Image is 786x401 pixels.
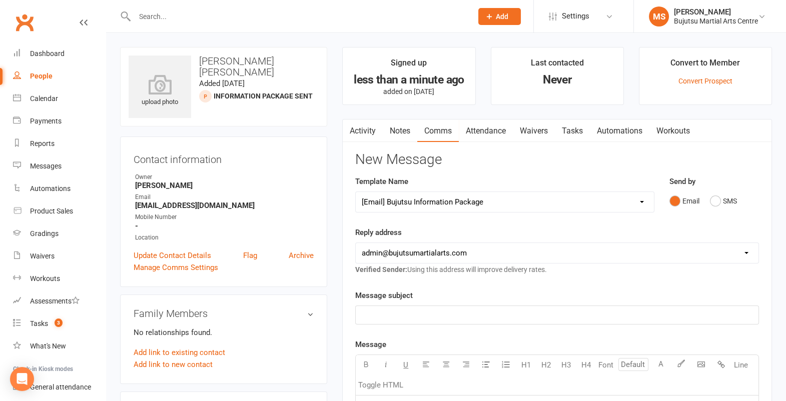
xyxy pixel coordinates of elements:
[30,297,80,305] div: Assessments
[135,233,314,242] div: Location
[343,119,383,142] a: Activity
[289,249,314,261] a: Archive
[396,355,416,375] button: U
[13,87,106,110] a: Calendar
[13,200,106,222] a: Product Sales
[355,289,413,301] label: Message subject
[30,342,66,350] div: What's New
[555,119,590,142] a: Tasks
[710,191,737,210] button: SMS
[669,191,699,210] button: Email
[13,290,106,312] a: Assessments
[13,376,106,398] a: General attendance kiosk mode
[596,355,616,375] button: Font
[134,358,213,370] a: Add link to new contact
[30,252,55,260] div: Waivers
[531,56,584,74] div: Last contacted
[731,355,751,375] button: Line
[678,77,732,85] a: Convert Prospect
[30,229,59,237] div: Gradings
[30,207,73,215] div: Product Sales
[135,201,314,210] strong: [EMAIL_ADDRESS][DOMAIN_NAME]
[30,319,48,327] div: Tasks
[55,318,63,327] span: 3
[674,7,758,16] div: [PERSON_NAME]
[355,152,759,167] h3: New Message
[500,74,614,85] div: Never
[135,192,314,202] div: Email
[12,10,37,35] a: Clubworx
[10,367,34,391] div: Open Intercom Messenger
[649,119,697,142] a: Workouts
[674,16,758,25] div: Bujutsu Martial Arts Centre
[562,5,589,27] span: Settings
[556,355,576,375] button: H3
[649,6,669,26] div: MS
[417,119,459,142] a: Comms
[243,249,257,261] a: Flag
[13,110,106,132] a: Payments
[30,49,65,57] div: Dashboard
[30,162,62,170] div: Messages
[214,92,313,100] span: Information Package Sent
[134,308,314,319] h3: Family Members
[478,8,521,25] button: Add
[30,139,55,147] div: Reports
[516,355,536,375] button: H1
[355,265,547,273] span: Using this address will improve delivery rates.
[129,74,191,107] div: upload photo
[618,358,648,371] input: Default
[134,249,211,261] a: Update Contact Details
[13,177,106,200] a: Automations
[590,119,649,142] a: Automations
[670,56,740,74] div: Convert to Member
[355,265,407,273] strong: Verified Sender:
[513,119,555,142] a: Waivers
[355,338,386,350] label: Message
[13,335,106,357] a: What's New
[134,346,225,358] a: Add link to existing contact
[496,12,508,20] span: Add
[383,119,417,142] a: Notes
[576,355,596,375] button: H4
[403,360,408,369] span: U
[356,375,406,395] button: Toggle HTML
[352,87,466,95] p: added on [DATE]
[13,132,106,155] a: Reports
[13,245,106,267] a: Waivers
[651,355,671,375] button: A
[129,55,319,77] h3: [PERSON_NAME] [PERSON_NAME]
[669,175,695,187] label: Send by
[355,226,402,238] label: Reply address
[30,117,62,125] div: Payments
[134,326,314,338] p: No relationships found.
[13,155,106,177] a: Messages
[391,56,427,74] div: Signed up
[30,184,71,192] div: Automations
[352,74,466,85] div: less than a minute ago
[134,261,218,273] a: Manage Comms Settings
[30,383,91,391] div: General attendance
[30,274,60,282] div: Workouts
[536,355,556,375] button: H2
[13,312,106,335] a: Tasks 3
[30,72,53,80] div: People
[199,79,245,88] time: Added [DATE]
[30,94,58,102] div: Calendar
[355,175,408,187] label: Template Name
[135,212,314,222] div: Mobile Number
[132,9,465,23] input: Search...
[13,42,106,65] a: Dashboard
[135,181,314,190] strong: [PERSON_NAME]
[13,222,106,245] a: Gradings
[459,119,513,142] a: Attendance
[135,221,314,230] strong: -
[13,65,106,87] a: People
[13,267,106,290] a: Workouts
[135,172,314,182] div: Owner
[134,150,314,165] h3: Contact information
